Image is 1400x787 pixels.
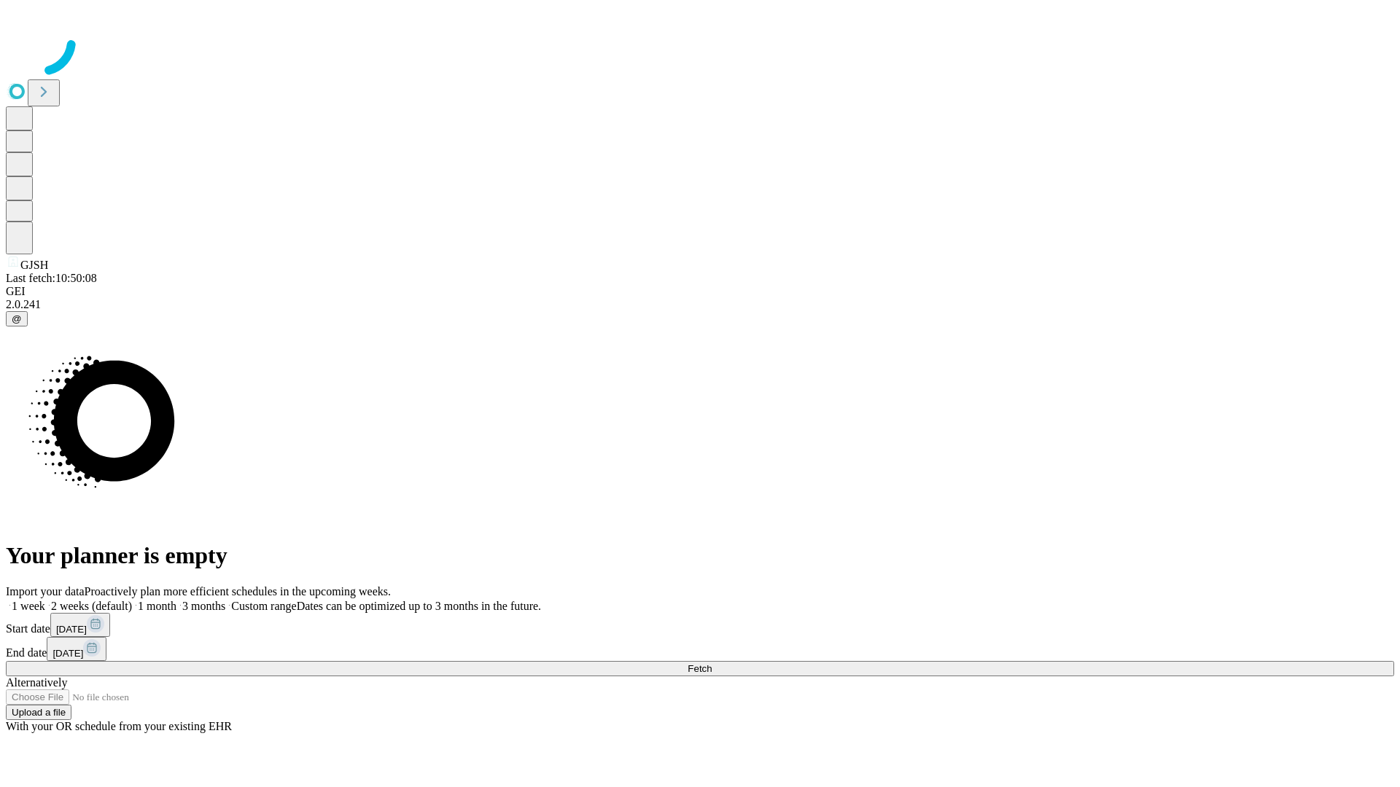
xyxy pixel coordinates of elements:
[6,272,97,284] span: Last fetch: 10:50:08
[6,542,1394,569] h1: Your planner is empty
[12,313,22,324] span: @
[6,661,1394,676] button: Fetch
[6,613,1394,637] div: Start date
[297,600,541,612] span: Dates can be optimized up to 3 months in the future.
[138,600,176,612] span: 1 month
[182,600,225,612] span: 3 months
[231,600,296,612] span: Custom range
[6,285,1394,298] div: GEI
[50,613,110,637] button: [DATE]
[6,705,71,720] button: Upload a file
[6,676,67,689] span: Alternatively
[52,648,83,659] span: [DATE]
[6,311,28,326] button: @
[56,624,87,635] span: [DATE]
[51,600,132,612] span: 2 weeks (default)
[688,663,712,674] span: Fetch
[47,637,106,661] button: [DATE]
[12,600,45,612] span: 1 week
[6,637,1394,661] div: End date
[20,259,48,271] span: GJSH
[85,585,391,598] span: Proactively plan more efficient schedules in the upcoming weeks.
[6,298,1394,311] div: 2.0.241
[6,585,85,598] span: Import your data
[6,720,232,732] span: With your OR schedule from your existing EHR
